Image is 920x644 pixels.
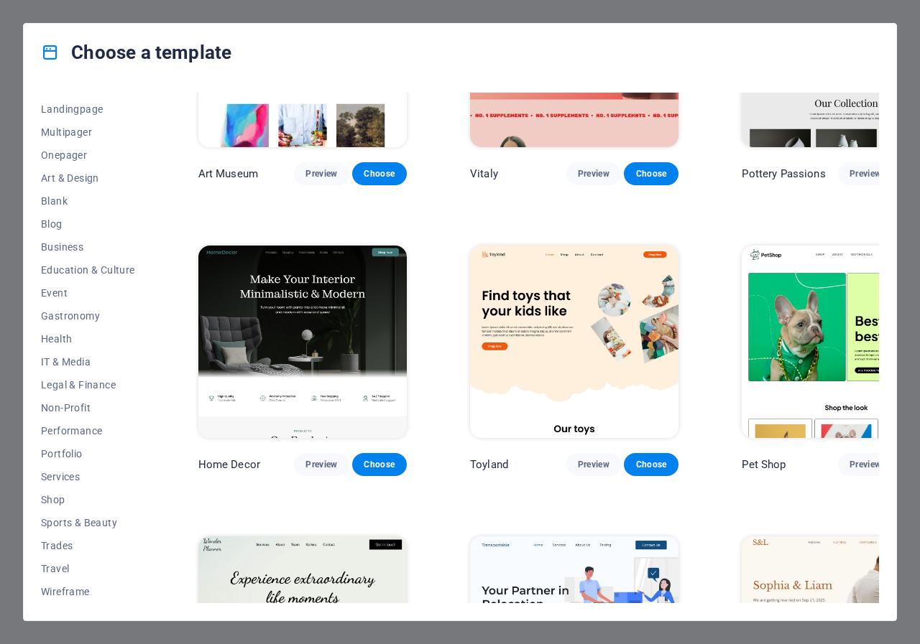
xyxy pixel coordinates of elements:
button: Health [41,327,135,350]
button: Education & Culture [41,258,135,281]
span: Preview [850,459,881,470]
span: Services [41,471,135,482]
span: Shop [41,494,135,505]
button: Choose [352,453,407,476]
button: Choose [624,162,678,185]
button: Blank [41,190,135,213]
span: Non-Profit [41,402,135,414]
button: Blog [41,213,135,235]
span: Art & Design [41,172,135,184]
span: Education & Culture [41,264,135,276]
span: Sports & Beauty [41,517,135,528]
span: Preview [578,459,609,470]
span: Health [41,333,135,345]
button: Travel [41,557,135,580]
span: Preview [578,168,609,179]
button: Preview [566,162,621,185]
button: Choose [624,453,678,476]
span: Business [41,241,135,253]
span: Wireframe [41,586,135,597]
button: Wireframe [41,580,135,603]
button: Services [41,465,135,488]
button: Preview [294,453,349,476]
button: Performance [41,419,135,442]
button: Portfolio [41,442,135,465]
span: Blank [41,195,135,207]
button: Landingpage [41,98,135,121]
p: Home Decor [198,457,260,472]
button: Event [41,281,135,304]
button: Business [41,235,135,258]
button: Gastronomy [41,304,135,327]
span: Preview [305,459,337,470]
span: Trades [41,540,135,551]
span: Choose [635,168,667,179]
button: Preview [838,162,893,185]
button: Art & Design [41,167,135,190]
p: Art Museum [198,167,258,181]
span: Preview [850,168,881,179]
h4: Choose a template [41,41,231,64]
span: Performance [41,425,135,437]
p: Pottery Passions [742,167,825,181]
button: Legal & Finance [41,373,135,396]
button: Multipager [41,121,135,144]
span: Choose [364,168,395,179]
p: Toyland [470,457,508,472]
span: IT & Media [41,356,135,368]
button: Choose [352,162,407,185]
span: Gastronomy [41,310,135,322]
button: Onepager [41,144,135,167]
span: Portfolio [41,448,135,459]
button: IT & Media [41,350,135,373]
span: Event [41,287,135,299]
span: Preview [305,168,337,179]
span: Legal & Finance [41,379,135,391]
span: Choose [635,459,667,470]
span: Landingpage [41,103,135,115]
p: Pet Shop [742,457,786,472]
span: Blog [41,218,135,230]
img: Toyland [470,246,678,438]
span: Multipager [41,126,135,138]
button: Shop [41,488,135,511]
button: Sports & Beauty [41,511,135,534]
button: Preview [566,453,621,476]
span: Choose [364,459,395,470]
span: Travel [41,563,135,574]
button: Trades [41,534,135,557]
button: Preview [838,453,893,476]
span: Onepager [41,149,135,161]
img: Home Decor [198,246,407,438]
button: Non-Profit [41,396,135,419]
button: Preview [294,162,349,185]
p: Vitaly [470,167,498,181]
